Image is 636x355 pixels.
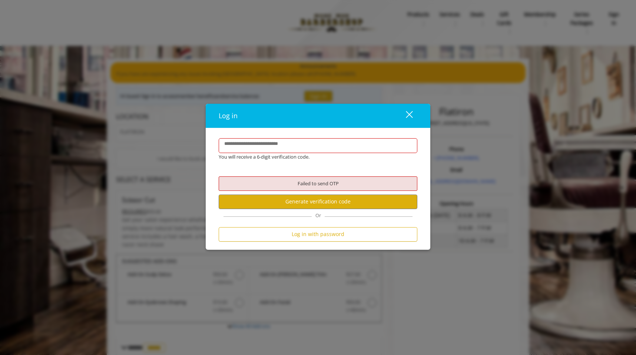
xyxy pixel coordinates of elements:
[219,227,417,242] button: Log in with password
[397,110,412,122] div: close dialog
[213,153,412,161] div: You will receive a 6-digit verification code.
[312,212,325,219] span: Or
[219,111,238,120] span: Log in
[392,108,417,123] button: close dialog
[219,176,417,191] div: Failed to send OTP
[219,195,417,209] button: Generate verification code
